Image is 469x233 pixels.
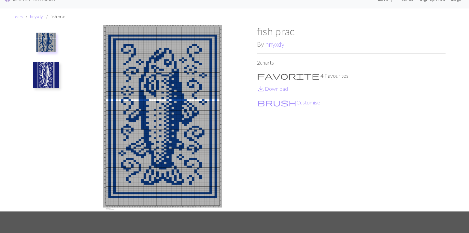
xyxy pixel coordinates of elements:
img: fish practice [36,33,56,52]
h2: By [257,40,446,48]
img: Copy of fish real [33,62,59,88]
p: 4 Favourites [257,72,446,80]
a: hnyxdyl [30,14,44,19]
a: hnyxdyl [265,40,286,48]
span: favorite [257,71,320,80]
button: CustomiseCustomise [257,98,320,107]
i: Customise [257,99,296,106]
i: Favourite [257,72,320,80]
span: brush [257,98,296,107]
a: DownloadDownload [257,85,288,92]
img: fish practice [68,25,257,211]
li: fish prac [44,14,66,20]
a: Library [10,14,23,19]
p: 2 charts [257,59,446,67]
i: Download [257,85,265,93]
h1: fish prac [257,25,446,38]
span: save_alt [257,84,265,93]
